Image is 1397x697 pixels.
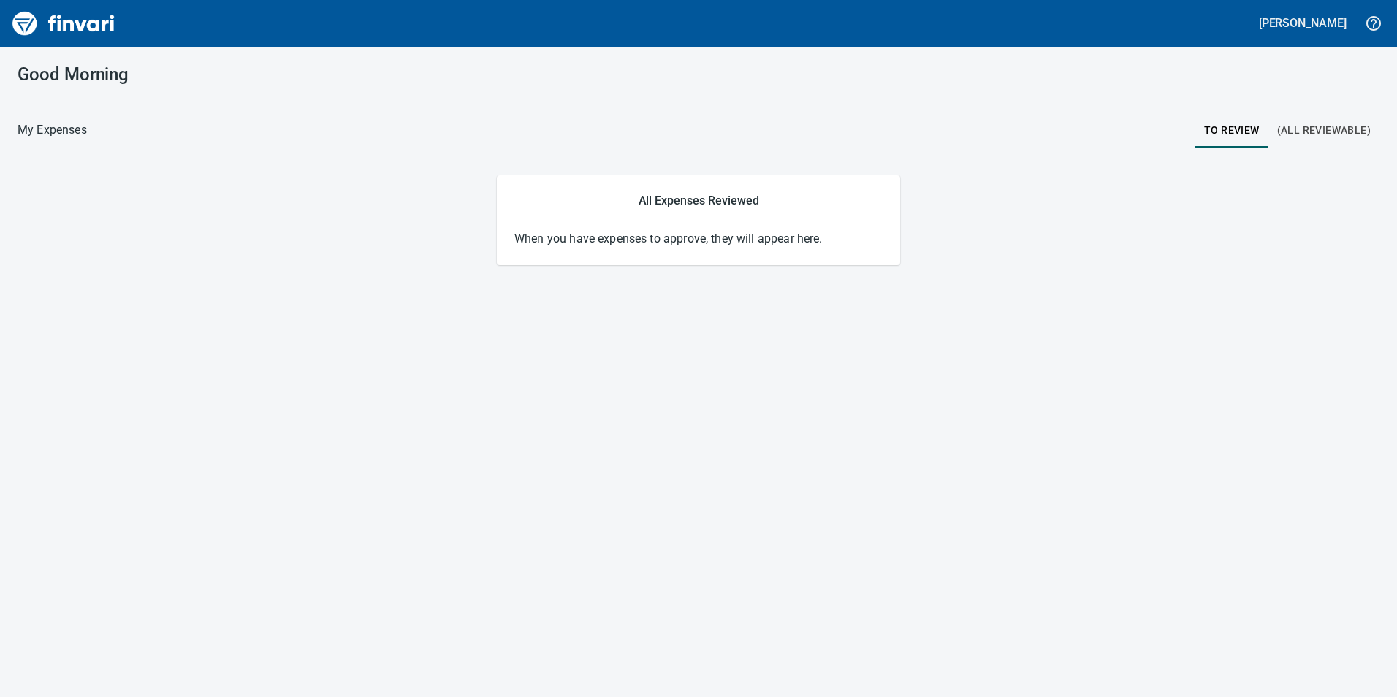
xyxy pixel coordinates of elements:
[18,121,87,139] nav: breadcrumb
[1255,12,1350,34] button: [PERSON_NAME]
[9,6,118,41] img: Finvari
[1277,121,1371,140] span: (All Reviewable)
[18,64,448,85] h3: Good Morning
[18,121,87,139] p: My Expenses
[1259,15,1347,31] h5: [PERSON_NAME]
[514,193,883,208] h5: All Expenses Reviewed
[514,230,883,248] p: When you have expenses to approve, they will appear here.
[1204,121,1260,140] span: To Review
